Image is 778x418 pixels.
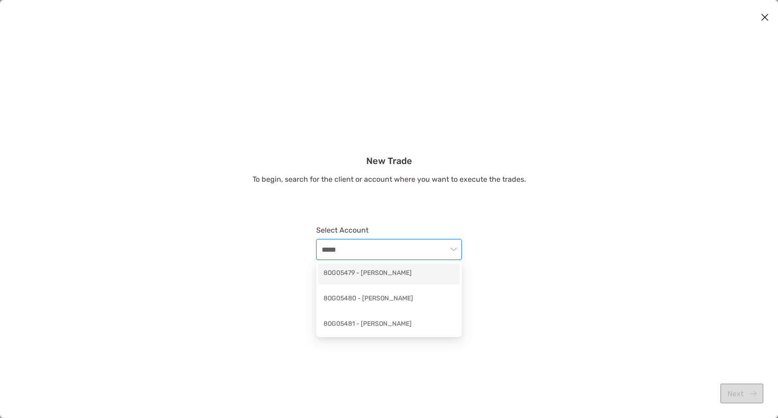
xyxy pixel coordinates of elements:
[323,319,455,330] div: 8OG05481 - [PERSON_NAME]
[318,264,460,284] div: 8OG05479 - Achintya Sujan
[316,226,462,234] label: Select Account
[323,294,455,305] div: 8OG05480 - [PERSON_NAME]
[253,155,526,166] h3: New Trade
[758,11,772,25] button: Close modal
[318,314,460,335] div: 8OG05481 - Achintya Sujan
[323,268,455,279] div: 8OG05479 - [PERSON_NAME]
[253,174,526,185] p: To begin, search for the client or account where you want to execute the trades.
[318,289,460,310] div: 8OG05480 - Achintya Sujan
